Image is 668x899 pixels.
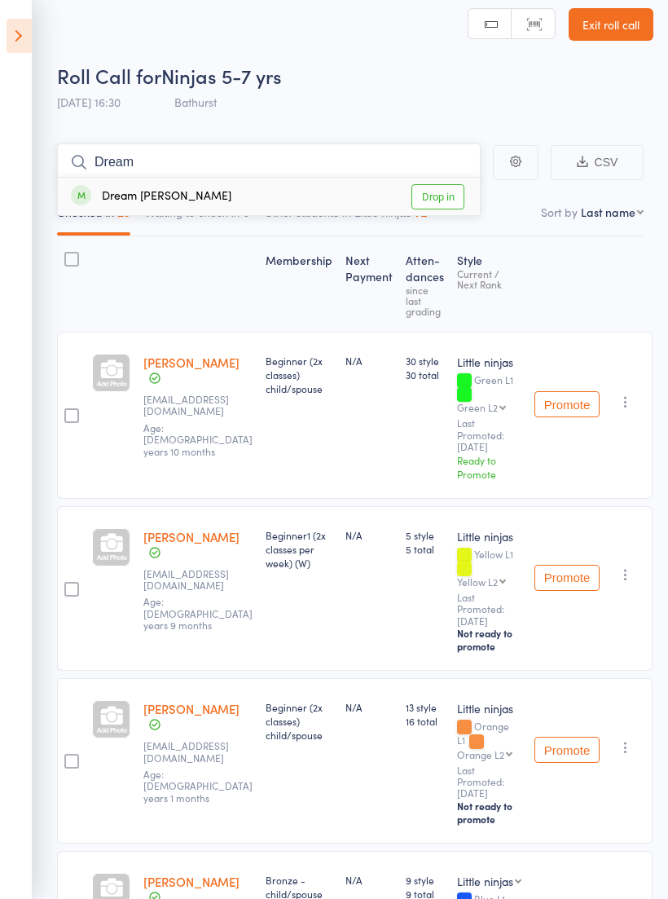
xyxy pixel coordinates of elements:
small: hadson0000@gmail.com [143,568,249,592]
div: N/A [345,528,393,542]
div: N/A [345,354,393,368]
small: Last Promoted: [DATE] [457,592,521,627]
div: Little ninjas [457,700,521,716]
a: Drop in [411,184,464,209]
a: Exit roll call [569,8,653,41]
span: 30 style [406,354,444,368]
span: 9 style [406,873,444,887]
div: Not ready to promote [457,800,521,826]
div: Orange L1 [457,721,521,759]
button: Other students in Little ninjas72 [264,198,427,236]
span: Age: [DEMOGRAPHIC_DATA] years 9 months [143,594,253,632]
div: Beginner (2x classes) child/spouse [266,354,332,395]
small: Last Promoted: [DATE] [457,417,521,452]
span: 13 style [406,700,444,714]
button: Waiting to check in0 [145,198,250,236]
button: CSV [551,145,644,180]
a: [PERSON_NAME] [143,700,240,717]
div: Orange L2 [457,749,504,760]
div: N/A [345,700,393,714]
label: Sort by [541,204,578,220]
div: Style [450,244,528,324]
span: Age: [DEMOGRAPHIC_DATA] years 10 months [143,421,253,458]
div: Not ready to promote [457,627,521,653]
span: 30 total [406,368,444,381]
button: Checked in10 [57,198,130,236]
span: Roll Call for [57,62,161,89]
div: Next Payment [339,244,399,324]
span: [DATE] 16:30 [57,94,121,110]
a: [PERSON_NAME] [143,528,240,545]
div: Last name [581,204,635,220]
div: Green L2 [457,402,498,412]
div: Ready to Promote [457,453,521,481]
button: Promote [534,737,600,763]
small: Last Promoted: [DATE] [457,765,521,800]
span: 5 total [406,542,444,556]
div: since last grading [406,284,444,316]
span: Bathurst [174,94,217,110]
small: rowdy_riss_bulldogs@hotmail.com [143,394,249,417]
span: 5 style [406,528,444,542]
div: Beginner (2x classes) child/spouse [266,700,332,742]
span: Age: [DEMOGRAPHIC_DATA] years 1 months [143,767,253,804]
div: Little ninjas [457,528,521,544]
div: Beginner1 (2x classes per week) (W) [266,528,332,570]
div: Yellow L1 [457,549,521,587]
div: Atten­dances [399,244,450,324]
span: Ninjas 5-7 yrs [161,62,282,89]
div: Current / Next Rank [457,268,521,289]
div: N/A [345,873,393,887]
div: Dream [PERSON_NAME] [71,187,231,206]
a: [PERSON_NAME] [143,873,240,890]
button: Promote [534,565,600,591]
input: Search by name [57,143,481,181]
button: Promote [534,391,600,417]
div: Little ninjas [457,354,521,370]
small: matthewharperphotography@gmail.com [143,740,249,764]
div: Little ninjas [457,873,513,889]
div: Membership [259,244,339,324]
div: Yellow L2 [457,576,498,587]
a: [PERSON_NAME] [143,354,240,371]
span: 16 total [406,714,444,728]
div: Green L1 [457,374,521,412]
